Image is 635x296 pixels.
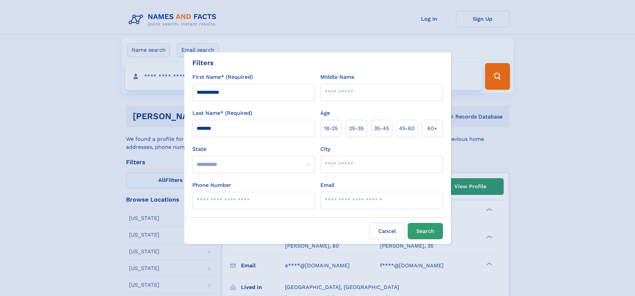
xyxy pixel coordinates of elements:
[320,109,330,117] label: Age
[320,181,335,189] label: Email
[427,124,437,132] span: 60+
[192,109,252,117] label: Last Name* (Required)
[192,73,253,81] label: First Name* (Required)
[192,145,315,153] label: State
[374,124,389,132] span: 35‑45
[408,223,443,239] button: Search
[324,124,338,132] span: 18‑25
[370,223,405,239] label: Cancel
[192,181,231,189] label: Phone Number
[192,58,214,68] div: Filters
[399,124,415,132] span: 45‑60
[320,145,330,153] label: City
[320,73,354,81] label: Middle Name
[349,124,364,132] span: 25‑35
